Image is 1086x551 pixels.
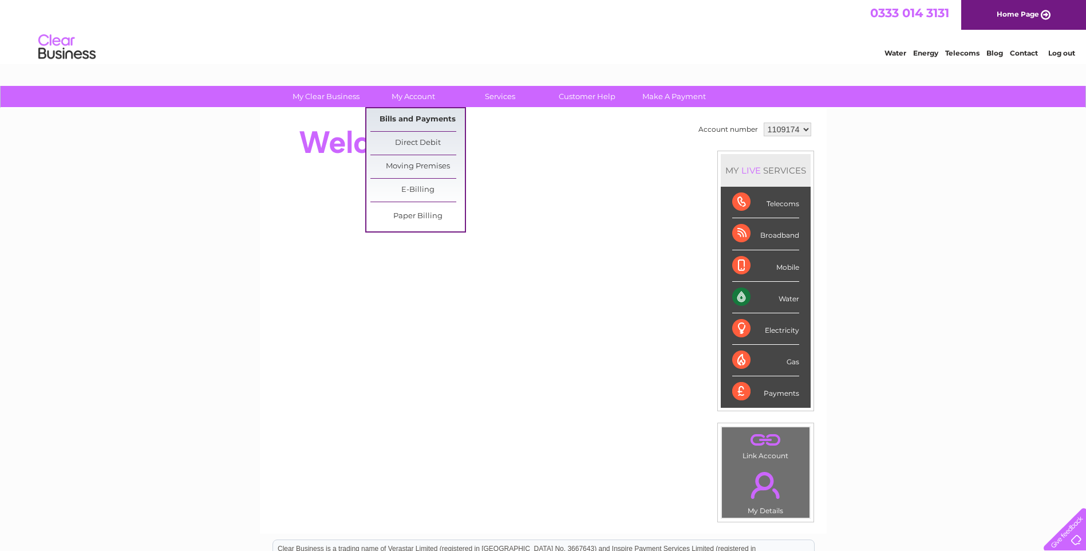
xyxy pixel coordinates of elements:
[913,49,938,57] a: Energy
[732,187,799,218] div: Telecoms
[273,6,814,56] div: Clear Business is a trading name of Verastar Limited (registered in [GEOGRAPHIC_DATA] No. 3667643...
[732,218,799,250] div: Broadband
[739,165,763,176] div: LIVE
[627,86,721,107] a: Make A Payment
[370,179,465,202] a: E-Billing
[884,49,906,57] a: Water
[453,86,547,107] a: Services
[732,313,799,345] div: Electricity
[279,86,373,107] a: My Clear Business
[725,465,807,505] a: .
[370,132,465,155] a: Direct Debit
[38,30,96,65] img: logo.png
[1048,49,1075,57] a: Log out
[370,108,465,131] a: Bills and Payments
[366,86,460,107] a: My Account
[986,49,1003,57] a: Blog
[945,49,980,57] a: Telecoms
[540,86,634,107] a: Customer Help
[721,154,811,187] div: MY SERVICES
[370,205,465,228] a: Paper Billing
[721,462,810,518] td: My Details
[732,376,799,407] div: Payments
[732,282,799,313] div: Water
[370,155,465,178] a: Moving Premises
[696,120,761,139] td: Account number
[870,6,949,20] a: 0333 014 3131
[1010,49,1038,57] a: Contact
[725,430,807,450] a: .
[721,427,810,463] td: Link Account
[732,345,799,376] div: Gas
[732,250,799,282] div: Mobile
